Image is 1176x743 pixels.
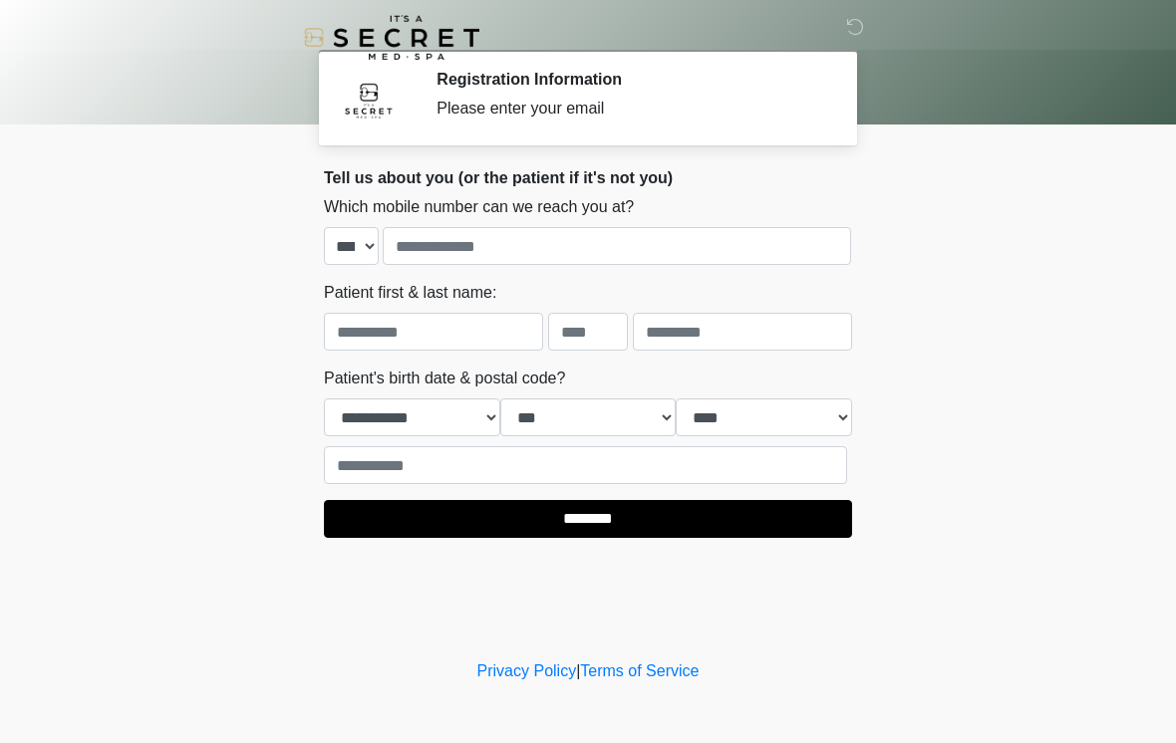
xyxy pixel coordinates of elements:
h2: Registration Information [437,70,822,89]
img: It's A Secret Med Spa Logo [304,15,479,60]
a: Privacy Policy [477,662,577,679]
label: Which mobile number can we reach you at? [324,195,634,219]
a: Terms of Service [580,662,699,679]
h2: Tell us about you (or the patient if it's not you) [324,168,852,187]
div: Please enter your email [437,97,822,121]
label: Patient first & last name: [324,281,496,305]
label: Patient's birth date & postal code? [324,367,565,390]
a: | [576,662,580,679]
img: Agent Avatar [339,70,399,129]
